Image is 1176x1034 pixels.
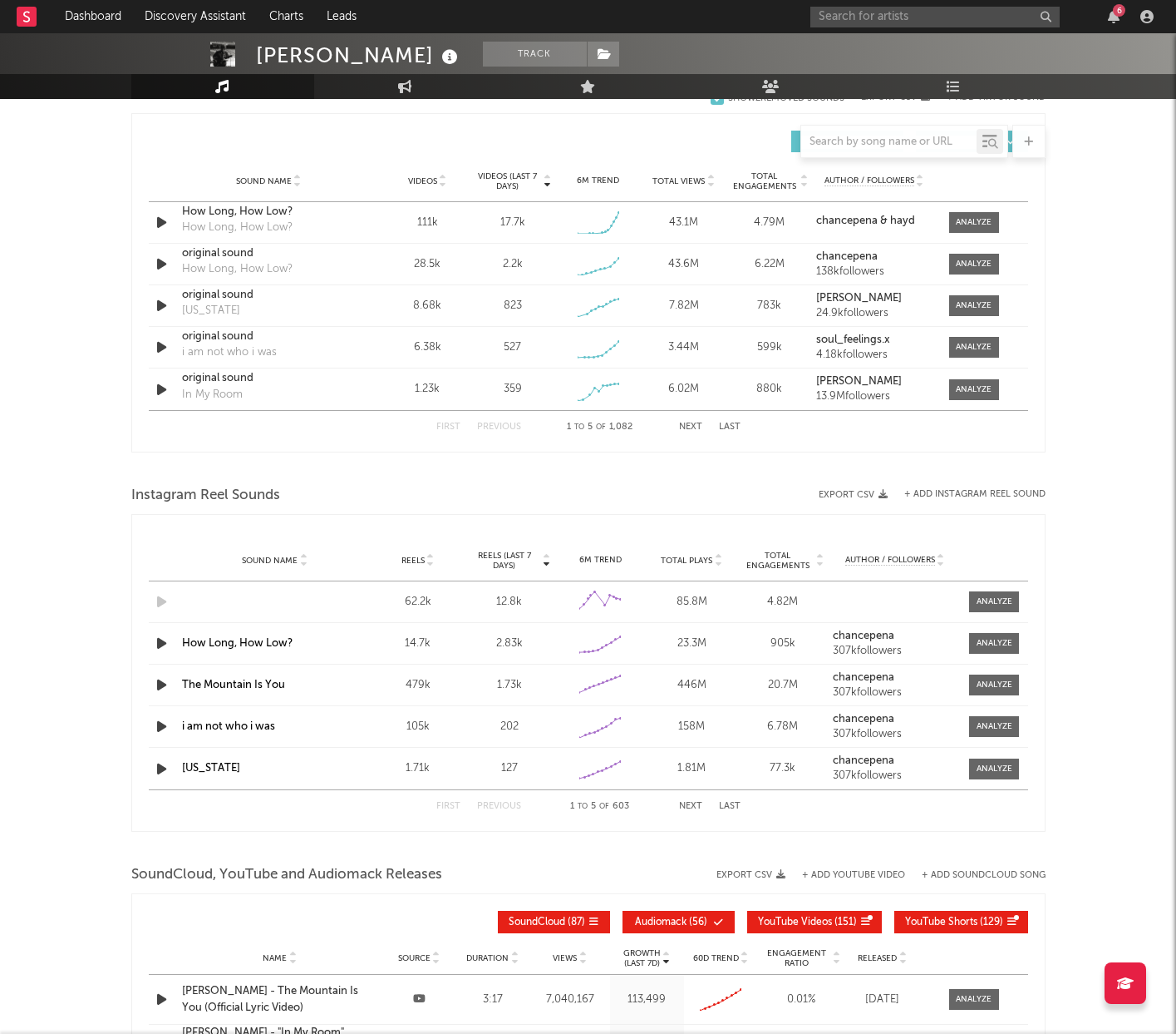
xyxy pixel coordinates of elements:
strong: chancepena & hayd [816,215,915,226]
div: 446M [650,677,733,694]
div: 4.18k followers [816,349,932,361]
div: 527 [504,339,521,356]
div: [US_STATE] [182,303,240,319]
strong: [PERSON_NAME] [816,293,902,304]
div: 8.68k [389,298,466,314]
a: soul_feelings.x [816,334,932,346]
div: 43.1M [645,215,722,231]
div: 1 5 603 [554,797,646,817]
div: How Long, How Low? [182,220,293,236]
button: Export CSV [819,490,888,500]
strong: chancepena [816,251,878,262]
div: 6 [1113,4,1125,17]
div: 13.9M followers [816,391,932,403]
a: The Mountain Is You [182,680,285,690]
button: + Add SoundCloud Song [922,871,1046,880]
button: Audiomack(56) [622,911,735,933]
button: + Add SoundCloud Song [905,871,1046,880]
a: [PERSON_NAME] [816,376,932,388]
a: How Long, How Low? [182,638,293,649]
span: ( 56 ) [633,918,710,928]
span: Audiomack [635,918,686,928]
div: 111k [389,215,466,231]
div: original sound [182,245,356,262]
a: original sound [182,287,356,304]
button: Previous [477,802,521,811]
div: In My Room [182,387,243,403]
button: Previous [477,423,521,432]
div: 1.81M [650,760,733,777]
span: Reels (last 7 days) [468,551,541,571]
span: Total Engagements [741,551,814,571]
div: 127 [468,760,551,777]
div: 17.7k [500,215,525,231]
div: i am not who i was [182,344,277,361]
span: Videos (last 7 days) [474,171,541,191]
div: 3:17 [460,992,526,1008]
div: 4.82M [741,594,824,611]
button: SoundCloud(87) [498,911,610,933]
strong: chancepena [833,755,894,766]
div: 105k [376,719,460,735]
span: of [596,423,606,431]
a: original sound [182,329,356,345]
div: 4.79M [731,215,808,231]
div: 6.38k [389,339,466,356]
a: chancepena & hayd [816,215,932,227]
span: Total Plays [661,556,712,566]
a: chancepena [833,672,957,684]
span: Reels [401,556,425,566]
span: to [574,423,584,431]
span: Sound Name [236,176,292,186]
div: 1.73k [468,677,551,694]
a: [PERSON_NAME] [816,293,932,304]
button: First [436,802,460,811]
div: 599k [731,339,808,356]
div: 20.7M [741,677,824,694]
a: chancepena [833,631,957,642]
div: original sound [182,370,356,387]
button: Export CSV [716,870,785,880]
div: 12.8k [468,594,551,611]
div: 1.71k [376,760,460,777]
span: Author / Followers [845,555,935,566]
div: 0.01 % [762,992,841,1008]
div: + Add Instagram Reel Sound [888,490,1046,499]
span: YouTube Videos [758,918,832,928]
div: 307k followers [833,687,957,699]
button: + Add Instagram Reel Sound [904,490,1046,499]
div: 880k [731,381,808,398]
p: Growth [623,948,661,958]
span: Views [553,953,577,963]
a: How Long, How Low? [182,204,356,220]
span: of [599,803,609,810]
span: YouTube Shorts [905,918,977,928]
div: How Long, How Low? [182,261,293,278]
button: Last [719,802,741,811]
div: 307k followers [833,646,957,657]
div: [PERSON_NAME] [256,42,462,69]
button: Next [679,423,702,432]
div: 823 [504,298,522,314]
div: 7.82M [645,298,722,314]
div: 113,499 [614,992,680,1008]
a: [US_STATE] [182,763,240,774]
div: 6M Trend [559,175,637,187]
button: YouTube Shorts(129) [894,911,1028,933]
div: 202 [468,719,551,735]
div: 1.23k [389,381,466,398]
strong: [PERSON_NAME] [816,376,902,387]
a: [PERSON_NAME] - The Mountain Is You (Official Lyric Video) [182,983,378,1016]
input: Search for artists [810,7,1060,27]
strong: chancepena [833,672,894,683]
span: Released [858,953,897,963]
strong: soul_feelings.x [816,334,890,345]
div: 85.8M [650,594,733,611]
strong: chancepena [833,714,894,725]
div: 6.78M [741,719,824,735]
span: Engagement Ratio [762,948,831,968]
span: to [578,803,588,810]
